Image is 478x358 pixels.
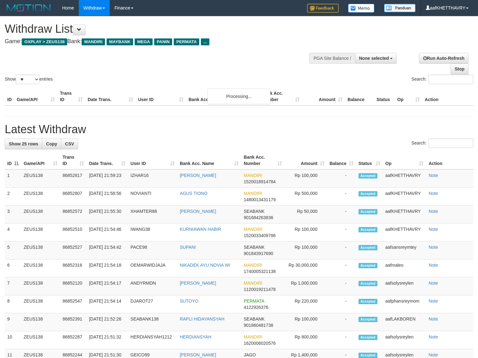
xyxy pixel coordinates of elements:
[60,188,86,206] td: 86852807
[5,331,21,349] td: 10
[60,169,86,188] td: 86852817
[86,295,128,313] td: [DATE] 21:54:14
[5,188,21,206] td: 2
[383,242,426,259] td: aafsansreymtey
[358,335,377,340] span: Accepted
[21,242,60,259] td: ZEUS138
[428,245,438,250] a: Note
[383,169,426,188] td: aafKHETTHAVRY
[309,53,355,64] div: PGA Site Balance /
[327,242,356,259] td: -
[21,331,60,349] td: ZEUS138
[5,123,473,136] h1: Latest Withdraw
[426,151,473,169] th: Action
[60,313,86,331] td: 86852391
[383,188,426,206] td: aafKHETTHAVRY
[180,334,211,339] a: HERDIANSYAH
[358,209,377,214] span: Accepted
[60,206,86,224] td: 86852572
[327,151,356,169] th: Balance: activate to sort column ascending
[383,224,426,242] td: aafKHETTHAVRY
[5,3,53,13] img: MOTION_logo.png
[180,352,216,357] a: [PERSON_NAME]
[244,191,262,196] span: MANDIRI
[244,233,276,238] span: Copy 1520033409786 to clipboard
[180,281,216,286] a: [PERSON_NAME]
[61,139,78,149] a: CSV
[57,88,85,105] th: Trans ID
[356,151,383,169] th: Status: activate to sort column ascending
[9,141,38,146] span: Show 25 rows
[284,259,327,277] td: Rp 30,000,000
[428,263,438,268] a: Note
[180,245,196,250] a: SUPANI
[85,88,136,105] th: Date Trans.
[128,277,177,295] td: ANDYRMDN
[358,245,377,250] span: Accepted
[86,242,128,259] td: [DATE] 21:54:42
[244,227,262,232] span: MANDIRI
[128,313,177,331] td: SEABANK138
[383,313,426,331] td: aafLAKBOREN
[244,323,273,328] span: Copy 901860481738 to clipboard
[244,173,262,178] span: MANDIRI
[22,38,67,45] span: OXPLAY > ZEUS138
[174,38,199,45] span: PERMATA
[46,141,57,146] span: Copy
[21,151,60,169] th: Game/API: activate to sort column ascending
[180,209,216,214] a: [PERSON_NAME]
[428,281,438,286] a: Note
[327,224,356,242] td: -
[395,88,422,105] th: Op
[327,277,356,295] td: -
[428,173,438,178] a: Note
[244,316,265,321] span: SEABANK
[5,242,21,259] td: 5
[284,206,327,224] td: Rp 50,000
[5,295,21,313] td: 8
[244,245,265,250] span: SEABANK
[244,197,276,202] span: Copy 1480013431179 to clipboard
[358,317,377,322] span: Accepted
[86,224,128,242] td: [DATE] 21:54:46
[428,139,473,148] input: Search:
[86,259,128,277] td: [DATE] 21:54:18
[284,188,327,206] td: Rp 500,000
[135,38,153,45] span: MEGA
[374,88,395,105] th: Status
[154,38,172,45] span: PANIN
[383,331,426,349] td: aafsolysreylen
[86,206,128,224] td: [DATE] 21:55:30
[5,38,312,45] h4: Game: Bank:
[241,151,284,169] th: Bank Acc. Number: activate to sort column ascending
[428,334,438,339] a: Note
[383,206,426,224] td: aafKHETTHAVRY
[60,242,86,259] td: 86852527
[383,277,426,295] td: aafsolysreylen
[327,169,356,188] td: -
[244,287,276,292] span: Copy 1120019211478 to clipboard
[128,188,177,206] td: NOVIANTI
[186,88,259,105] th: Bank Acc. Name
[327,188,356,206] td: -
[244,334,262,339] span: MANDIRI
[411,139,473,148] label: Search:
[358,353,377,358] span: Accepted
[244,269,276,274] span: Copy 1740005321138 to clipboard
[60,259,86,277] td: 86852316
[86,277,128,295] td: [DATE] 21:54:17
[60,151,86,169] th: Trans ID: activate to sort column ascending
[359,56,389,61] span: None selected
[327,331,356,349] td: -
[358,227,377,232] span: Accepted
[21,277,60,295] td: ZEUS138
[327,206,356,224] td: -
[348,4,375,13] img: Button%20Memo.svg
[284,277,327,295] td: Rp 1,000,000
[180,263,230,268] a: NIKADEK AYU NOVIA WI
[21,259,60,277] td: ZEUS138
[128,206,177,224] td: XHAMTER88
[207,88,271,104] div: Processing...
[284,295,327,313] td: Rp 220,000
[5,313,21,331] td: 9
